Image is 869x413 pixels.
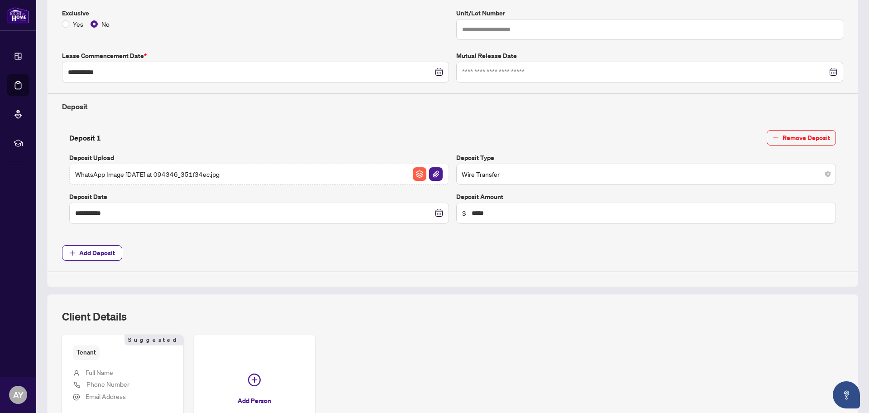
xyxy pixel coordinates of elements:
span: plus-circle [248,374,261,386]
img: File Archive [413,167,426,181]
button: Add Deposit [62,245,122,261]
span: Add Person [238,394,271,408]
h2: Client Details [62,309,127,324]
label: Unit/Lot Number [456,8,843,18]
h4: Deposit [62,101,843,112]
label: Deposit Upload [69,153,449,163]
label: Deposit Amount [456,192,836,202]
label: Lease Commencement Date [62,51,449,61]
span: close-circle [825,171,831,177]
span: Yes [69,19,87,29]
img: logo [7,7,29,24]
span: Tenant [73,345,100,360]
button: Remove Deposit [767,130,836,146]
label: Deposit Date [69,192,449,202]
span: Wire Transfer [462,165,831,183]
label: Deposit Type [456,153,836,163]
span: WhatsApp Image [DATE] at 094346_351f34ec.jpg [75,169,220,179]
span: Remove Deposit [783,131,830,145]
label: Mutual Release Date [456,51,843,61]
span: Full Name [86,368,113,376]
label: Exclusive [62,8,449,18]
h4: Deposit 1 [69,132,101,143]
span: Suggested [124,335,183,345]
span: Add Deposit [79,246,115,260]
span: Phone Number [86,380,129,388]
img: File Attachement [429,167,443,181]
span: minus [773,135,779,141]
span: AY [13,389,24,401]
span: Email Address [86,392,126,400]
span: No [98,19,113,29]
span: $ [462,208,466,218]
span: plus [69,250,76,256]
button: Open asap [833,381,860,408]
span: WhatsApp Image [DATE] at 094346_351f34ec.jpgFile ArchiveFile Attachement [69,164,449,185]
